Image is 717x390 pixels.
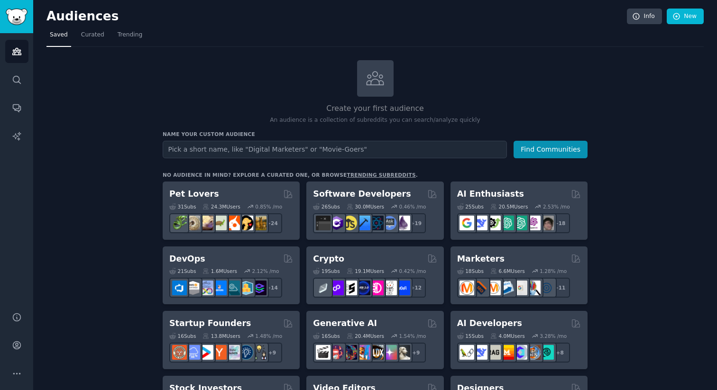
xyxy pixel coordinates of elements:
a: Trending [114,27,146,47]
div: 1.6M Users [202,268,237,274]
h2: Crypto [313,253,344,265]
div: No audience in mind? Explore a curated one, or browse . [163,172,418,178]
img: defi_ [395,281,410,295]
img: aivideo [316,345,331,360]
input: Pick a short name, like "Digital Marketers" or "Movie-Goers" [163,141,507,158]
img: EntrepreneurRideAlong [172,345,187,360]
img: dogbreed [252,216,267,230]
div: 26 Sub s [313,203,340,210]
img: ArtificalIntelligence [539,216,554,230]
p: An audience is a collection of subreddits you can search/analyze quickly [163,116,588,125]
img: learnjavascript [342,216,357,230]
a: trending subreddits [347,172,415,178]
div: + 8 [550,343,570,363]
div: + 24 [262,213,282,233]
img: defiblockchain [369,281,384,295]
img: MarketingResearch [526,281,541,295]
h2: AI Developers [457,317,522,329]
img: deepdream [342,345,357,360]
h2: Startup Founders [169,317,251,329]
img: SaaS [185,345,200,360]
img: cockatiel [225,216,240,230]
div: 16 Sub s [313,333,340,339]
img: software [316,216,331,230]
h2: DevOps [169,253,205,265]
div: 19.1M Users [347,268,384,274]
div: + 11 [550,278,570,298]
div: 1.28 % /mo [540,268,567,274]
div: 25 Sub s [457,203,484,210]
img: sdforall [356,345,370,360]
h2: Audiences [46,9,627,24]
img: csharp [329,216,344,230]
img: azuredevops [172,281,187,295]
div: 2.12 % /mo [252,268,279,274]
div: 20.4M Users [347,333,384,339]
img: startup [199,345,213,360]
div: 6.6M Users [490,268,525,274]
h2: Generative AI [313,317,377,329]
div: 0.46 % /mo [399,203,426,210]
img: platformengineering [225,281,240,295]
img: AItoolsCatalog [486,216,501,230]
img: ballpython [185,216,200,230]
img: Rag [486,345,501,360]
div: 16 Sub s [169,333,196,339]
img: bigseo [473,281,487,295]
img: PetAdvice [239,216,253,230]
span: Curated [81,31,104,39]
img: 0xPolygon [329,281,344,295]
div: 30.0M Users [347,203,384,210]
img: AskComputerScience [382,216,397,230]
img: dalle2 [329,345,344,360]
img: OnlineMarketing [539,281,554,295]
img: elixir [395,216,410,230]
img: aws_cdk [239,281,253,295]
img: FluxAI [369,345,384,360]
div: 15 Sub s [457,333,484,339]
div: + 12 [406,278,426,298]
a: Curated [78,27,108,47]
a: Info [627,9,662,25]
div: + 9 [262,343,282,363]
img: chatgpt_promptDesign [499,216,514,230]
img: DevOpsLinks [212,281,227,295]
div: + 9 [406,343,426,363]
h3: Name your custom audience [163,131,588,137]
div: 13.8M Users [202,333,240,339]
div: 20.5M Users [490,203,528,210]
img: ethfinance [316,281,331,295]
img: AskMarketing [486,281,501,295]
img: Docker_DevOps [199,281,213,295]
div: + 18 [550,213,570,233]
img: web3 [356,281,370,295]
div: 19 Sub s [313,268,340,274]
div: 0.42 % /mo [399,268,426,274]
img: DeepSeek [473,345,487,360]
img: ycombinator [212,345,227,360]
div: 1.48 % /mo [255,333,282,339]
img: starryai [382,345,397,360]
div: 1.54 % /mo [399,333,426,339]
img: GummySearch logo [6,9,28,25]
img: Emailmarketing [499,281,514,295]
div: 18 Sub s [457,268,484,274]
div: 24.3M Users [202,203,240,210]
div: 3.28 % /mo [540,333,567,339]
img: turtle [212,216,227,230]
img: DreamBooth [395,345,410,360]
div: + 14 [262,278,282,298]
img: AWS_Certified_Experts [185,281,200,295]
h2: Marketers [457,253,505,265]
a: New [667,9,704,25]
span: Trending [118,31,142,39]
img: CryptoNews [382,281,397,295]
img: growmybusiness [252,345,267,360]
img: indiehackers [225,345,240,360]
h2: Create your first audience [163,103,588,115]
img: leopardgeckos [199,216,213,230]
img: OpenSourceAI [513,345,527,360]
img: OpenAIDev [526,216,541,230]
span: Saved [50,31,68,39]
img: DeepSeek [473,216,487,230]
